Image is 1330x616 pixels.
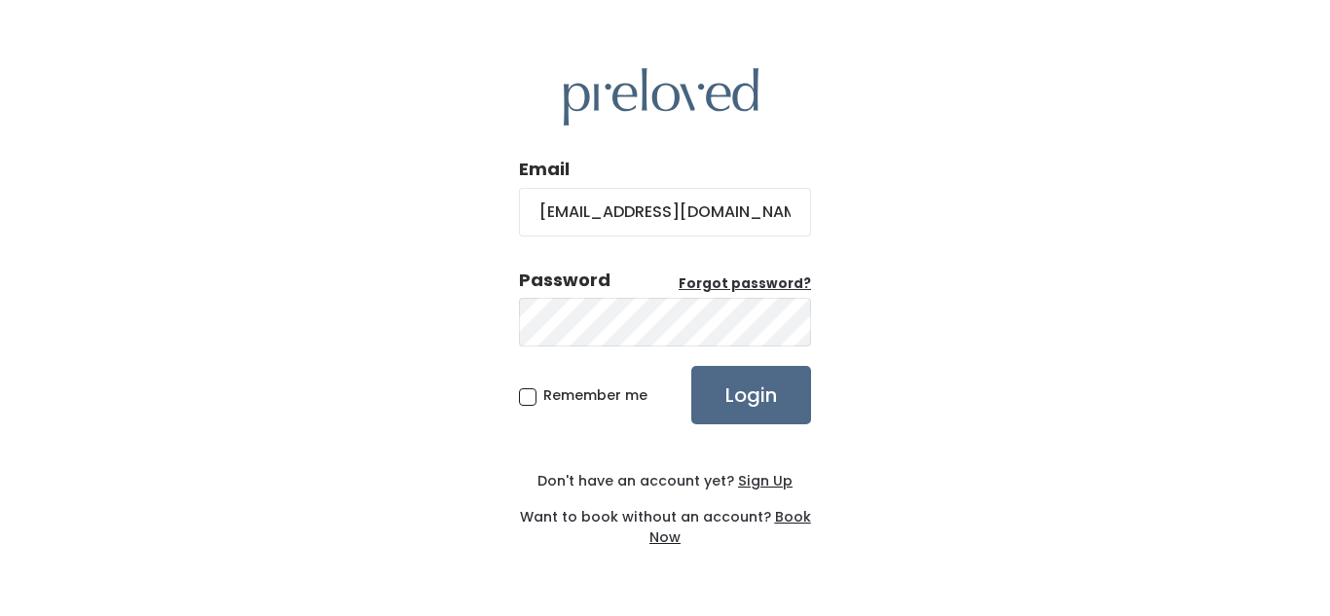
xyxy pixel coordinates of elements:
img: preloved logo [564,68,758,126]
a: Forgot password? [679,274,811,294]
div: Don't have an account yet? [519,471,811,491]
a: Book Now [649,507,811,547]
label: Email [519,157,570,182]
div: Password [519,268,610,293]
div: Want to book without an account? [519,491,811,548]
a: Sign Up [734,471,793,490]
u: Forgot password? [679,274,811,293]
input: Login [691,366,811,424]
span: Remember me [543,385,647,405]
u: Sign Up [738,471,793,490]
